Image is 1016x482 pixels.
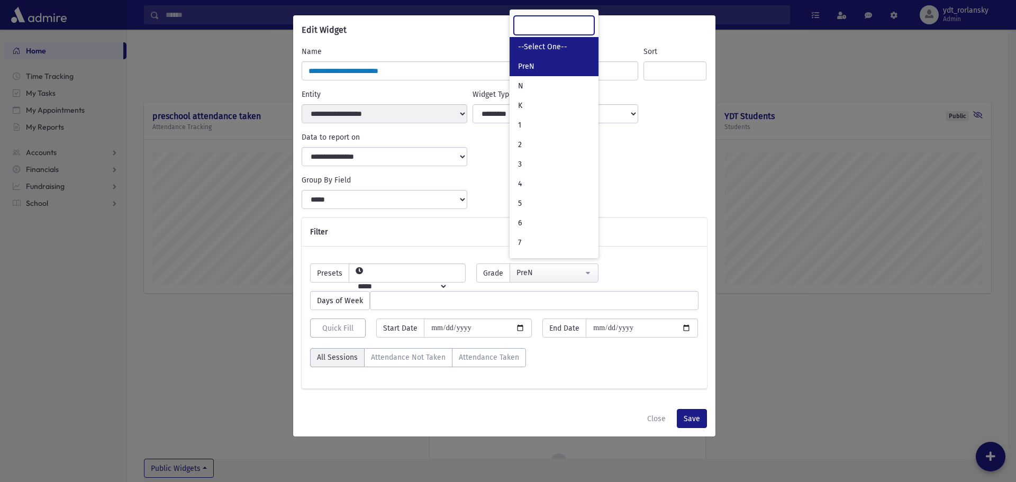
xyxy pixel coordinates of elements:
span: N [518,81,523,92]
span: 7 [518,238,521,248]
span: 2 [518,140,522,150]
button: Close [640,409,673,428]
span: 4 [518,179,522,189]
span: Presets [310,263,349,283]
span: K [518,101,522,111]
span: 3 [518,159,522,170]
label: Attendance Taken [452,348,526,367]
span: Grade [476,263,510,283]
span: 6 [518,218,522,229]
span: Days of Week [310,291,370,310]
button: Quick Fill [310,319,366,338]
span: PreN [518,61,534,72]
span: Quick Fill [322,324,353,333]
h6: Edit Widget [302,24,347,37]
span: --Select One-- [518,42,567,52]
span: End Date [542,319,586,338]
button: PreN [510,263,598,283]
label: Group By Field [302,175,351,186]
div: PreN [516,267,583,278]
label: Name [302,46,322,57]
label: Data to report on [302,132,360,143]
input: Search [514,16,594,35]
span: 1 [518,120,521,131]
button: Save [677,409,707,428]
span: 5 [518,198,522,209]
span: Start Date [376,319,424,338]
label: Entity [302,89,321,100]
div: Filter [302,218,707,247]
label: Attendance Not Taken [364,348,452,367]
label: Widget Type [473,89,513,100]
div: AttTaken [310,348,526,371]
label: Sort [643,46,657,57]
label: All Sessions [310,348,365,367]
